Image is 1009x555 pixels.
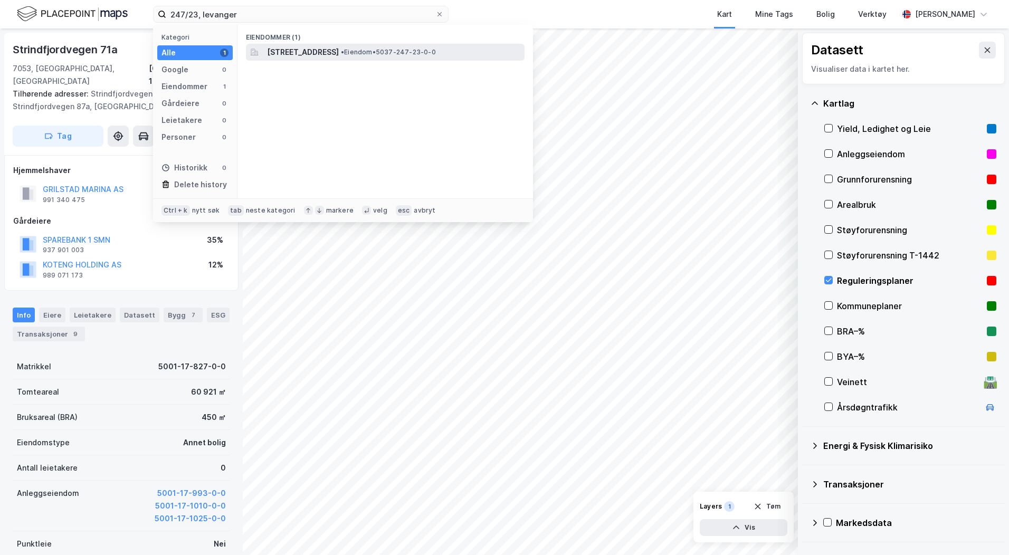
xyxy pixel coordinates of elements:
div: Bolig [816,8,835,21]
div: markere [326,206,354,215]
div: Markedsdata [836,516,996,529]
div: Personer [161,131,196,143]
div: 60 921 ㎡ [191,386,226,398]
div: 0 [220,65,229,74]
div: Eiendommer (1) [237,25,533,44]
div: 450 ㎡ [202,411,226,424]
div: Datasett [811,42,863,59]
button: 5001-17-1025-0-0 [155,512,226,525]
div: Tomteareal [17,386,59,398]
div: Info [13,308,35,322]
div: Bygg [164,308,203,322]
div: 7053, [GEOGRAPHIC_DATA], [GEOGRAPHIC_DATA] [13,62,149,88]
div: Arealbruk [837,198,983,211]
div: Annet bolig [183,436,226,449]
input: Søk på adresse, matrikkel, gårdeiere, leietakere eller personer [166,6,435,22]
button: 5001-17-1010-0-0 [155,500,226,512]
div: Transaksjoner [823,478,996,491]
button: Vis [700,519,787,536]
div: 0 [220,116,229,125]
button: 5001-17-993-0-0 [157,487,226,500]
div: Støyforurensning T-1442 [837,249,983,262]
div: Reguleringsplaner [837,274,983,287]
div: [PERSON_NAME] [915,8,975,21]
div: Strindfjordvegen 71a [13,41,120,58]
img: logo.f888ab2527a4732fd821a326f86c7f29.svg [17,5,128,23]
div: Kontrollprogram for chat [956,504,1009,555]
div: Alle [161,46,176,59]
div: Grunnforurensning [837,173,983,186]
button: Tag [13,126,103,147]
div: 0 [220,133,229,141]
div: Eiendomstype [17,436,70,449]
div: 937 901 003 [43,246,84,254]
div: neste kategori [246,206,296,215]
div: Antall leietakere [17,462,78,474]
div: 991 340 475 [43,196,85,204]
div: Mine Tags [755,8,793,21]
div: 1 [220,82,229,91]
div: 1 [724,501,735,512]
div: 1 [220,49,229,57]
div: BYA–% [837,350,983,363]
div: Energi & Fysisk Klimarisiko [823,439,996,452]
span: Eiendom • 5037-247-23-0-0 [341,48,436,56]
div: Visualiser data i kartet her. [811,63,996,75]
div: Nei [214,538,226,550]
div: Kategori [161,33,233,41]
div: ESG [207,308,230,322]
div: 0 [220,99,229,108]
span: [STREET_ADDRESS] [267,46,339,59]
div: Matrikkel [17,360,51,373]
div: 0 [221,462,226,474]
div: 35% [207,234,223,246]
div: Datasett [120,308,159,322]
div: Anleggseiendom [17,487,79,500]
div: 7 [188,310,198,320]
div: Gårdeiere [13,215,230,227]
div: Anleggseiendom [837,148,983,160]
div: nytt søk [192,206,220,215]
div: 12% [208,259,223,271]
div: Layers [700,502,722,511]
div: Årsdøgntrafikk [837,401,979,414]
div: Kommuneplaner [837,300,983,312]
div: 0 [220,164,229,172]
div: BRA–% [837,325,983,338]
div: [GEOGRAPHIC_DATA], 17/827 [149,62,230,88]
div: Leietakere [161,114,202,127]
div: 9 [70,329,81,339]
div: 🛣️ [983,375,997,389]
iframe: Chat Widget [956,504,1009,555]
div: Verktøy [858,8,887,21]
div: Transaksjoner [13,327,85,341]
span: Tilhørende adresser: [13,89,91,98]
div: Punktleie [17,538,52,550]
div: Støyforurensning [837,224,983,236]
div: Hjemmelshaver [13,164,230,177]
div: Ctrl + k [161,205,190,216]
div: Google [161,63,188,76]
div: velg [373,206,387,215]
div: avbryt [414,206,435,215]
div: Delete history [174,178,227,191]
div: tab [228,205,244,216]
div: Historikk [161,161,207,174]
div: Eiere [39,308,65,322]
div: Kartlag [823,97,996,110]
div: Eiendommer [161,80,207,93]
span: • [341,48,344,56]
div: 5001-17-827-0-0 [158,360,226,373]
div: Yield, Ledighet og Leie [837,122,983,135]
div: Leietakere [70,308,116,322]
div: Gårdeiere [161,97,199,110]
button: Tøm [747,498,787,515]
div: esc [396,205,412,216]
div: Veinett [837,376,979,388]
div: Strindfjordvegen 71b, Strindfjordvegen 87a, [GEOGRAPHIC_DATA] 85a [13,88,222,113]
div: 989 071 173 [43,271,83,280]
div: Bruksareal (BRA) [17,411,78,424]
div: Kart [717,8,732,21]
